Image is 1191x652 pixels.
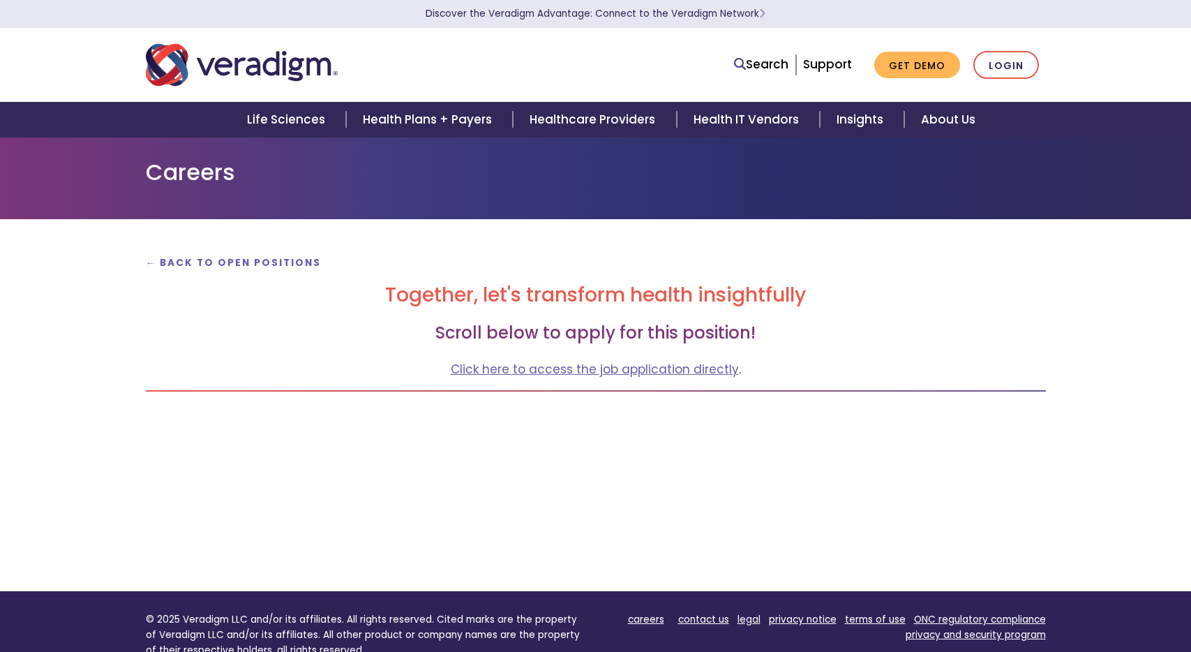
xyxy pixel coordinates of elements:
[146,425,1046,530] iframe: Greenhouse Job Board
[146,283,1046,307] h2: Together, let's transform health insightfully
[845,613,906,626] a: terms of use
[769,613,837,626] a: privacy notice
[146,42,338,88] img: Veradigm logo
[906,628,1046,642] a: privacy and security program
[230,102,346,138] a: Life Sciences
[426,7,765,20] a: Discover the Veradigm Advantage: Connect to the Veradigm NetworkLearn More
[146,360,1046,379] p: .
[914,613,1046,626] a: ONC regulatory compliance
[734,55,788,74] a: Search
[677,102,820,138] a: Health IT Vendors
[803,56,852,73] a: Support
[628,613,664,626] a: careers
[737,613,761,626] a: legal
[146,256,322,269] a: ← Back to Open Positions
[874,52,960,79] a: Get Demo
[678,613,729,626] a: contact us
[451,361,739,378] a: Click here to access the job application directly
[146,323,1046,343] h3: Scroll below to apply for this position!
[513,102,676,138] a: Healthcare Providers
[346,102,513,138] a: Health Plans + Payers
[904,102,992,138] a: About Us
[759,7,765,20] span: Learn More
[146,159,1046,186] h1: Careers
[973,51,1039,80] a: Login
[820,102,904,138] a: Insights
